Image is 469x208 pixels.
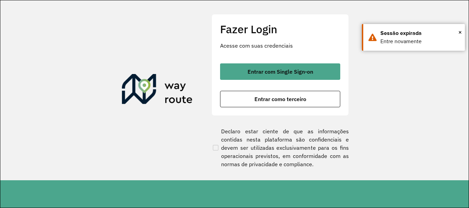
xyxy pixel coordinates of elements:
span: Entrar com Single Sign-on [248,69,313,74]
button: button [220,91,340,107]
h2: Fazer Login [220,23,340,36]
span: × [458,27,462,37]
img: Roteirizador AmbevTech [122,74,193,107]
button: Close [458,27,462,37]
div: Entre novamente [380,37,460,46]
button: button [220,63,340,80]
div: Sessão expirada [380,29,460,37]
p: Acesse com suas credenciais [220,41,340,50]
span: Entrar como terceiro [254,96,306,102]
label: Declaro estar ciente de que as informações contidas nesta plataforma são confidenciais e devem se... [211,127,349,168]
